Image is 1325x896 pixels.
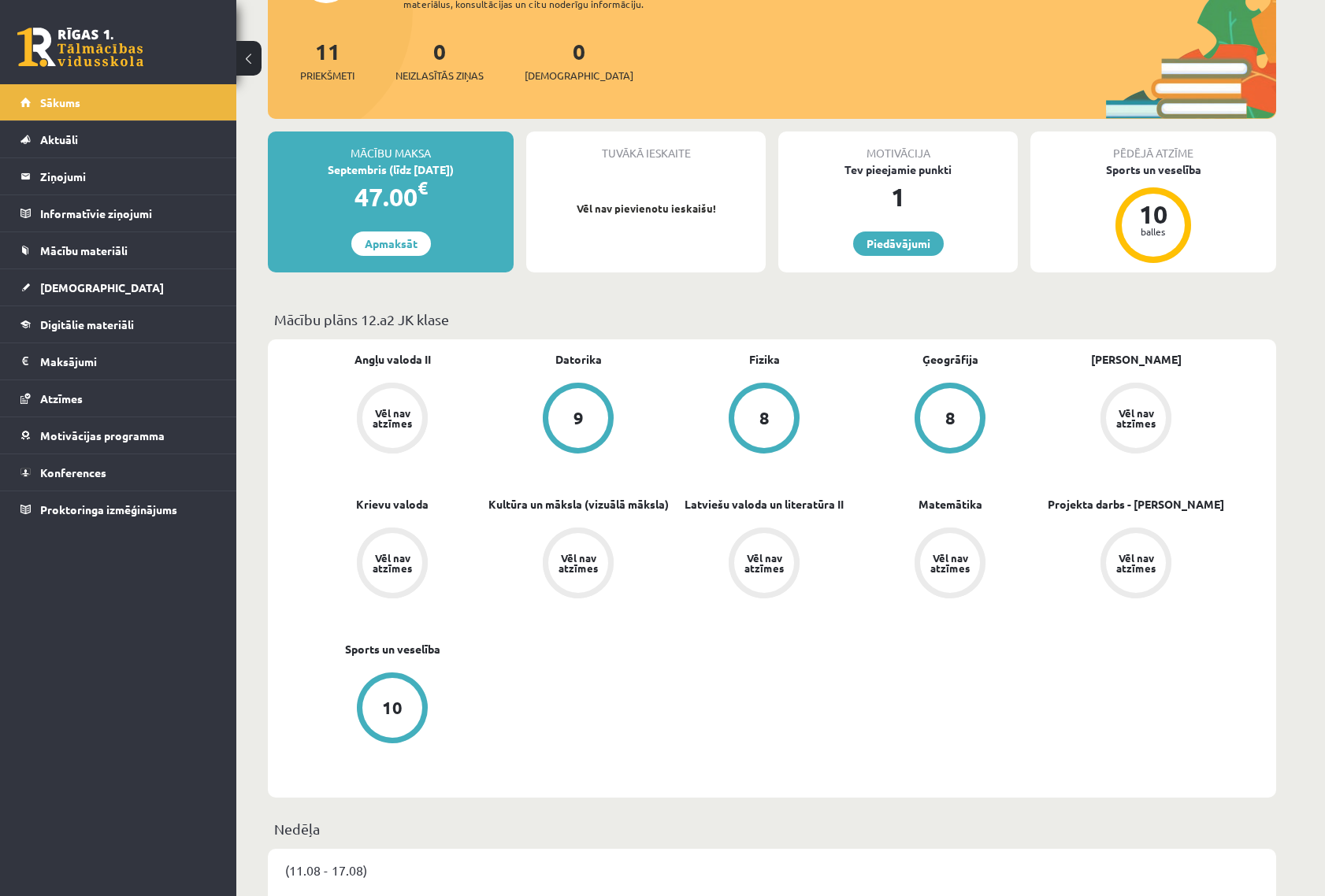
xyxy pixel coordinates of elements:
[759,409,770,427] div: 8
[919,496,982,513] a: Matemātika
[20,121,217,157] a: Aktuāli
[485,383,671,457] a: 9
[1114,408,1158,428] div: Vēl nav atzīmes
[268,849,1276,891] div: (11.08 - 17.08)
[40,428,165,442] span: Motivācijas programma
[40,317,134,331] span: Digitālie materiāli
[1030,161,1276,265] a: Sports un veselība 10 balles
[922,351,978,368] a: Ģeogrāfija
[40,280,164,294] span: [DEMOGRAPHIC_DATA]
[534,201,758,217] p: Vēl nav pievienotu ieskaišu!
[20,84,217,120] a: Sākums
[274,818,1270,839] p: Nedēļa
[370,553,414,573] div: Vēl nav atzīmes
[274,309,1270,330] p: Mācību plāns 12.a2 JK klase
[857,528,1043,602] a: Vēl nav atzīmes
[299,672,485,746] a: 10
[1114,553,1158,573] div: Vēl nav atzīmes
[299,383,485,457] a: Vēl nav atzīmes
[40,243,128,257] span: Mācību materiāli
[20,491,217,528] a: Proktoringa izmēģinājums
[40,343,217,380] legend: Maksājumi
[370,408,414,428] div: Vēl nav atzīmes
[20,380,217,417] a: Atzīmes
[749,351,780,368] a: Fizika
[268,178,514,216] div: 47.00
[20,232,217,268] a: Mācību materiāli
[685,496,844,513] a: Latviešu valoda un literatūra II
[268,161,514,178] div: Septembris (līdz [DATE])
[1043,528,1229,602] a: Vēl nav atzīmes
[395,68,484,83] span: Neizlasītās ziņas
[1130,202,1177,227] div: 10
[1030,131,1276,161] div: Pēdējā atzīme
[17,28,143,67] a: Rīgas 1. Tālmācības vidusskola
[40,502,177,516] span: Proktoringa izmēģinājums
[485,528,671,602] a: Vēl nav atzīmes
[300,37,354,83] a: 11Priekšmeti
[20,417,217,454] a: Motivācijas programma
[1091,351,1182,368] a: [PERSON_NAME]
[40,195,217,231] legend: Informatīvie ziņojumi
[40,465,106,479] span: Konferences
[356,496,429,513] a: Krievu valoda
[20,343,217,380] a: Maksājumi
[1030,161,1276,178] div: Sports un veselība
[395,37,484,83] a: 0Neizlasītās ziņas
[573,409,584,427] div: 9
[928,553,972,573] div: Vēl nav atzīmes
[525,37,633,83] a: 0[DEMOGRAPHIC_DATA]
[488,496,669,513] a: Kultūra un māksla (vizuālā māksla)
[857,383,1043,457] a: 8
[299,528,485,602] a: Vēl nav atzīmes
[555,351,602,368] a: Datorika
[351,231,431,256] a: Apmaksāt
[671,383,857,457] a: 8
[1048,496,1224,513] a: Projekta darbs - [PERSON_NAME]
[382,699,403,716] div: 10
[1043,383,1229,457] a: Vēl nav atzīmes
[20,454,217,491] a: Konferences
[20,306,217,342] a: Digitālie materiāli
[418,176,428,199] span: €
[268,131,514,161] div: Mācību maksa
[778,178,1018,216] div: 1
[20,269,217,305] a: [DEMOGRAPHIC_DATA]
[853,231,944,256] a: Piedāvājumi
[778,131,1018,161] div: Motivācija
[671,528,857,602] a: Vēl nav atzīmes
[40,95,80,109] span: Sākums
[40,391,83,405] span: Atzīmes
[556,553,600,573] div: Vēl nav atzīmes
[40,132,78,146] span: Aktuāli
[300,68,354,83] span: Priekšmeti
[945,409,956,427] div: 8
[778,161,1018,178] div: Tev pieejamie punkti
[1130,227,1177,236] div: balles
[742,553,786,573] div: Vēl nav atzīmes
[345,641,440,657] a: Sports un veselība
[525,68,633,83] span: [DEMOGRAPHIC_DATA]
[20,158,217,194] a: Ziņojumi
[20,195,217,231] a: Informatīvie ziņojumi
[526,131,766,161] div: Tuvākā ieskaite
[354,351,431,368] a: Angļu valoda II
[40,158,217,194] legend: Ziņojumi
